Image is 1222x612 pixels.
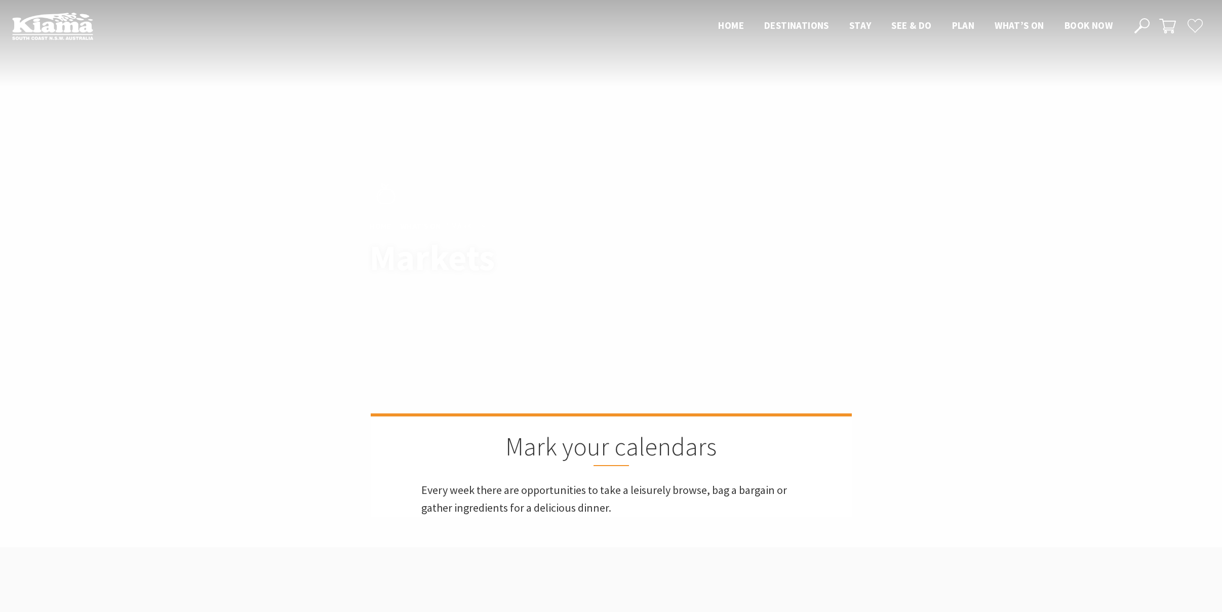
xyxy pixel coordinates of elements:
[451,220,485,233] li: Markets
[849,19,872,31] span: Stay
[708,18,1123,34] nav: Main Menu
[1065,19,1113,31] span: Book now
[421,481,801,517] p: Every week there are opportunities to take a leisurely browse, bag a bargain or gather ingredient...
[12,12,93,40] img: Kiama Logo
[764,19,829,31] span: Destinations
[370,221,391,232] a: Home
[995,19,1044,31] span: What’s On
[400,221,441,232] a: What’s On
[952,19,975,31] span: Plan
[891,19,931,31] span: See & Do
[421,432,801,466] h2: Mark your calendars
[370,238,656,277] h1: Markets
[718,19,744,31] span: Home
